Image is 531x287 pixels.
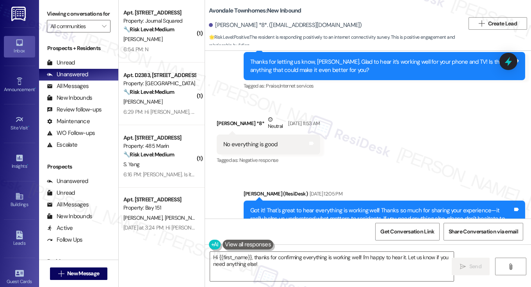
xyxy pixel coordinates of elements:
div: Apt. D2383, [STREET_ADDRESS][PERSON_NAME] [123,71,196,79]
i:  [479,20,485,27]
span: • [27,162,28,168]
input: All communities [50,20,98,32]
button: Share Conversation via email [444,223,523,240]
div: [DATE] 11:53 AM [286,119,320,127]
div: Property: [GEOGRAPHIC_DATA] [123,79,196,88]
a: Inbox [4,36,35,57]
div: No everything is good [223,140,277,149]
a: Leads [4,228,35,249]
textarea: Hi {{first_name}}, thanks for confirming everything is working well! I'm happy to hear it. Let us... [210,252,454,281]
div: New Inbounds [47,94,92,102]
div: WO Follow-ups [47,129,95,137]
div: [PERSON_NAME] *8* [217,115,320,135]
span: • [35,86,36,91]
span: Share Conversation via email [449,228,518,236]
span: [PERSON_NAME] [165,214,204,221]
button: Send [452,258,490,275]
div: Unanswered [47,177,88,185]
a: Buildings [4,190,35,211]
div: Review follow-ups [47,106,102,114]
div: Tagged as: [244,80,526,91]
div: Neutral [266,115,284,132]
strong: 🌟 Risk Level: Positive [209,34,249,40]
i:  [460,264,466,270]
div: Got it! That's great to hear everything is working well! Thanks so much for sharing your experien... [250,206,513,231]
div: Thanks for letting us know, [PERSON_NAME]. Glad to hear it’s working well for your phone and TV! ... [250,58,513,75]
span: Negative response [239,157,278,163]
span: [PERSON_NAME] [123,98,162,105]
div: 6:16 PM: [PERSON_NAME]. Is it possible for the team to come early [DATE] [123,171,289,178]
div: 6:54 PM: N [123,46,148,53]
div: Apt. [STREET_ADDRESS] [123,9,196,17]
div: Apt. [STREET_ADDRESS] [123,196,196,204]
strong: 🔧 Risk Level: Medium [123,88,174,95]
a: Site Visit • [4,113,35,134]
span: S. Yang [123,161,139,168]
div: Unread [47,189,75,197]
div: Prospects [39,163,118,171]
button: Create Lead [469,17,527,30]
span: New Message [67,269,99,278]
span: Create Lead [488,20,517,28]
i:  [508,264,513,270]
a: Insights • [4,151,35,172]
div: Tagged as: [217,154,320,166]
span: • [28,124,29,129]
div: Unanswered [47,70,88,79]
div: Follow Ups [47,236,83,244]
span: Get Conversation Link [380,228,434,236]
div: New Inbounds [47,212,92,221]
div: Maintenance [47,117,90,126]
div: Property: Journal Squared [123,17,196,25]
div: Residents [39,257,118,265]
div: All Messages [47,82,89,90]
div: Apt. [STREET_ADDRESS] [123,134,196,142]
span: Praise , [266,83,279,89]
div: Property: 485 Marin [123,142,196,150]
span: Send [469,262,481,271]
i:  [58,271,64,277]
div: [PERSON_NAME] (ResiDesk) [244,190,526,201]
i:  [102,23,106,29]
div: All Messages [47,201,89,209]
img: ResiDesk Logo [11,7,27,21]
div: Active [47,224,73,232]
div: [PERSON_NAME] *8*. ([EMAIL_ADDRESS][DOMAIN_NAME]) [209,21,362,29]
strong: 🔧 Risk Level: Medium [123,151,174,158]
div: Unread [47,59,75,67]
div: Prospects + Residents [39,44,118,52]
b: Avondale Townhomes: New Inbound [209,7,301,15]
span: Internet services [280,83,314,89]
button: Get Conversation Link [375,223,439,240]
strong: 🔧 Risk Level: Medium [123,26,174,33]
div: Escalate [47,141,77,149]
span: [PERSON_NAME] [123,214,165,221]
div: [DATE] 12:05 PM [308,190,342,198]
span: [PERSON_NAME] [123,36,162,43]
span: : The resident is responding positively to an internet connectivity survey. This is positive enga... [209,33,465,50]
label: Viewing conversations for [47,8,110,20]
div: Property: Bay 151 [123,204,196,212]
button: New Message [50,267,108,280]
